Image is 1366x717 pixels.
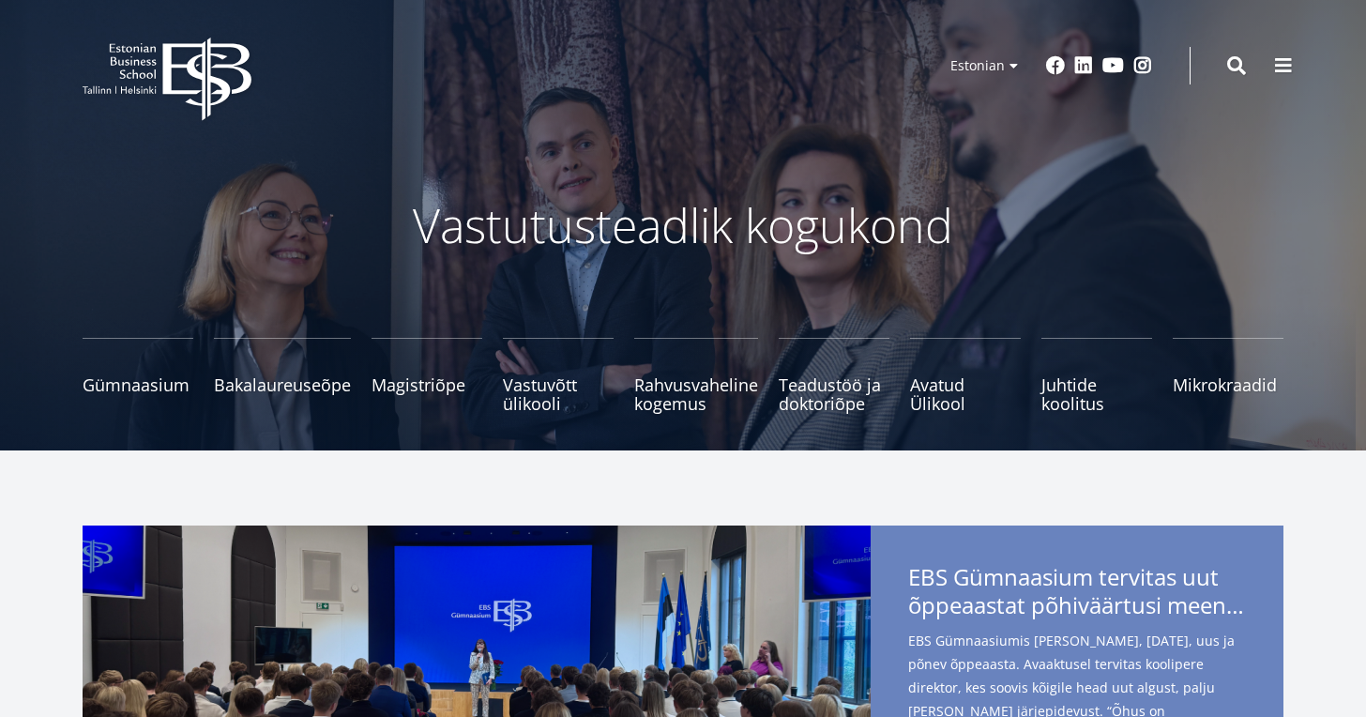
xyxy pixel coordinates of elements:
[1133,56,1152,75] a: Instagram
[910,338,1021,413] a: Avatud Ülikool
[1046,56,1065,75] a: Facebook
[214,338,351,413] a: Bakalaureuseõpe
[910,375,1021,413] span: Avatud Ülikool
[1041,338,1152,413] a: Juhtide koolitus
[83,375,193,394] span: Gümnaasium
[634,375,758,413] span: Rahvusvaheline kogemus
[186,197,1180,253] p: Vastutusteadlik kogukond
[1102,56,1124,75] a: Youtube
[1074,56,1093,75] a: Linkedin
[1173,375,1283,394] span: Mikrokraadid
[83,338,193,413] a: Gümnaasium
[634,338,758,413] a: Rahvusvaheline kogemus
[1173,338,1283,413] a: Mikrokraadid
[908,591,1246,619] span: õppeaastat põhiväärtusi meenutades
[779,375,889,413] span: Teadustöö ja doktoriõpe
[214,375,351,394] span: Bakalaureuseõpe
[372,338,482,413] a: Magistriõpe
[503,338,614,413] a: Vastuvõtt ülikooli
[503,375,614,413] span: Vastuvõtt ülikooli
[372,375,482,394] span: Magistriõpe
[908,563,1246,625] span: EBS Gümnaasium tervitas uut
[1041,375,1152,413] span: Juhtide koolitus
[779,338,889,413] a: Teadustöö ja doktoriõpe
